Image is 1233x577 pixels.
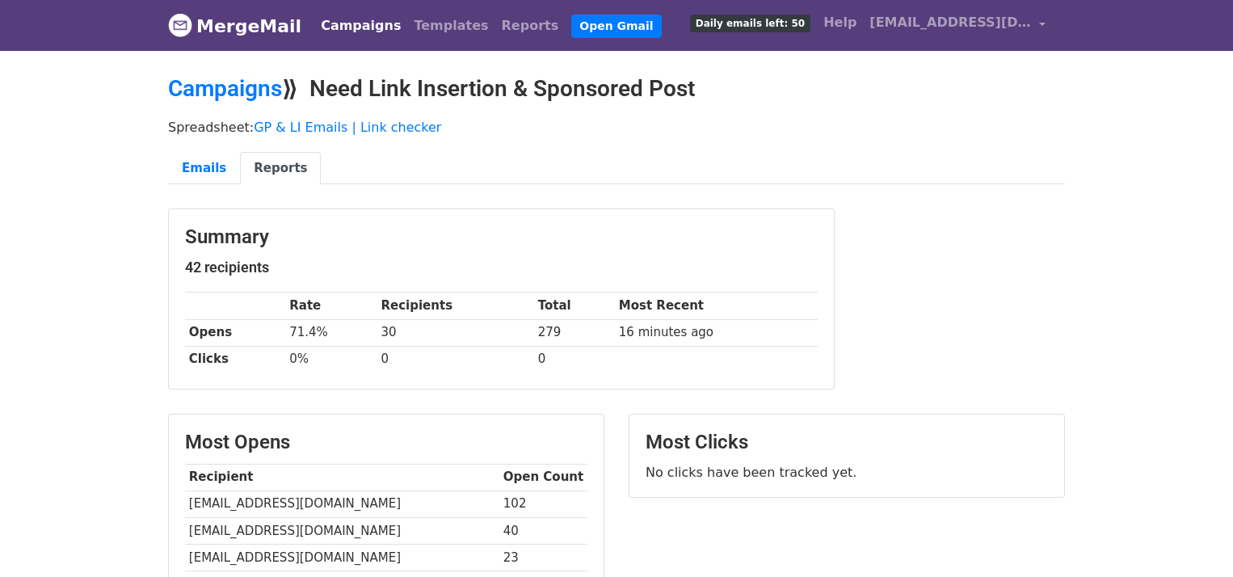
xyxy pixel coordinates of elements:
th: Recipients [377,293,534,319]
a: Reports [495,10,566,42]
h3: Most Clicks [646,431,1048,454]
a: Reports [240,152,321,185]
p: No clicks have been tracked yet. [646,464,1048,481]
h2: ⟫ Need Link Insertion & Sponsored Post [168,75,1065,103]
a: MergeMail [168,9,301,43]
th: Total [534,293,615,319]
a: Campaigns [314,10,407,42]
h3: Summary [185,225,818,249]
a: Emails [168,152,240,185]
td: 40 [499,517,587,544]
a: Daily emails left: 50 [684,6,817,39]
a: Help [817,6,863,39]
a: GP & LI Emails | Link checker [254,120,441,135]
th: Opens [185,319,285,346]
img: MergeMail logo [168,13,192,37]
td: 23 [499,544,587,571]
span: [EMAIL_ADDRESS][DOMAIN_NAME] [869,13,1031,32]
td: 16 minutes ago [615,319,818,346]
th: Open Count [499,464,587,491]
td: 71.4% [285,319,377,346]
a: Templates [407,10,494,42]
td: 0 [377,346,534,373]
a: Open Gmail [571,15,661,38]
td: 30 [377,319,534,346]
p: Spreadsheet: [168,119,1065,136]
h3: Most Opens [185,431,587,454]
td: [EMAIL_ADDRESS][DOMAIN_NAME] [185,517,499,544]
h5: 42 recipients [185,259,818,276]
th: Clicks [185,346,285,373]
a: Campaigns [168,75,282,102]
td: [EMAIL_ADDRESS][DOMAIN_NAME] [185,491,499,517]
td: 0% [285,346,377,373]
th: Rate [285,293,377,319]
span: Daily emails left: 50 [690,15,810,32]
a: [EMAIL_ADDRESS][DOMAIN_NAME] [863,6,1052,44]
td: [EMAIL_ADDRESS][DOMAIN_NAME] [185,544,499,571]
td: 102 [499,491,587,517]
th: Most Recent [615,293,818,319]
td: 0 [534,346,615,373]
th: Recipient [185,464,499,491]
td: 279 [534,319,615,346]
